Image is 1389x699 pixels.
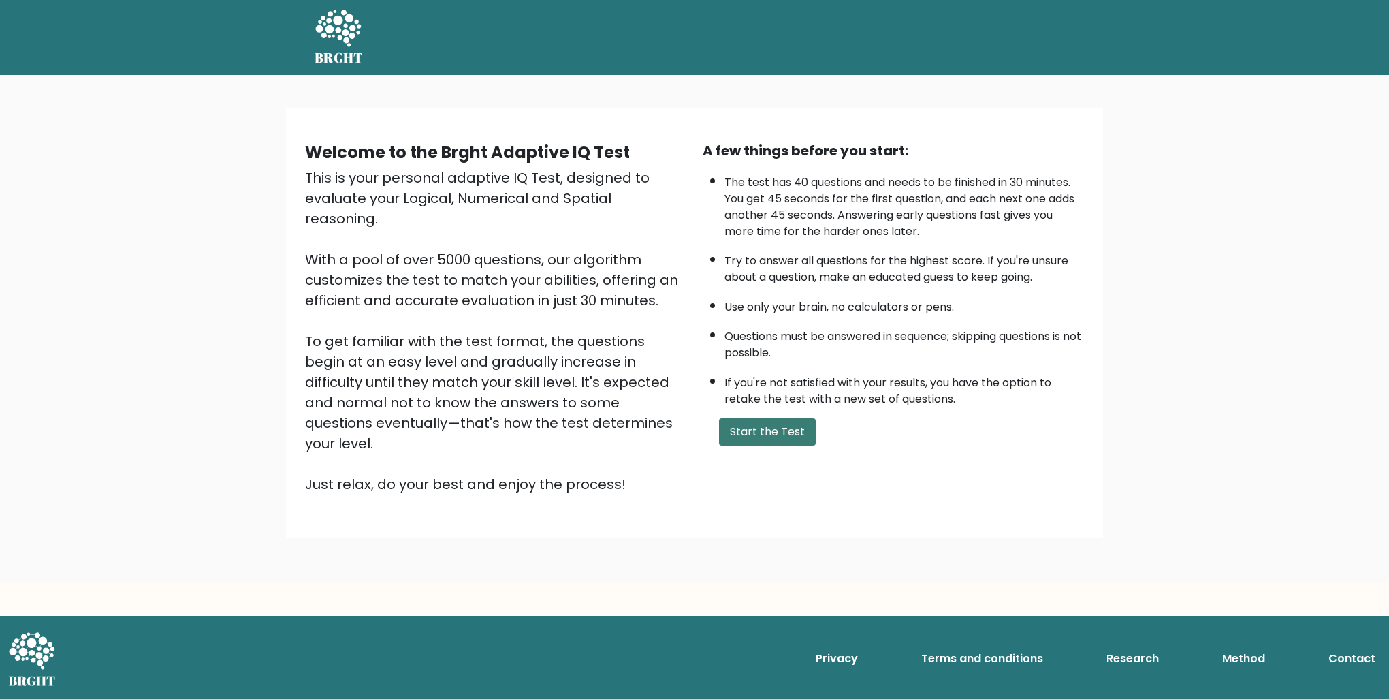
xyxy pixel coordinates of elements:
[810,645,863,672] a: Privacy
[1101,645,1164,672] a: Research
[724,292,1084,315] li: Use only your brain, no calculators or pens.
[916,645,1049,672] a: Terms and conditions
[315,5,364,69] a: BRGHT
[703,140,1084,161] div: A few things before you start:
[1217,645,1271,672] a: Method
[724,168,1084,240] li: The test has 40 questions and needs to be finished in 30 minutes. You get 45 seconds for the firs...
[724,246,1084,285] li: Try to answer all questions for the highest score. If you're unsure about a question, make an edu...
[315,50,364,66] h5: BRGHT
[305,168,686,495] div: This is your personal adaptive IQ Test, designed to evaluate your Logical, Numerical and Spatial ...
[1323,645,1381,672] a: Contact
[305,141,630,164] b: Welcome to the Brght Adaptive IQ Test
[724,368,1084,407] li: If you're not satisfied with your results, you have the option to retake the test with a new set ...
[724,322,1084,361] li: Questions must be answered in sequence; skipping questions is not possible.
[719,418,816,446] button: Start the Test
